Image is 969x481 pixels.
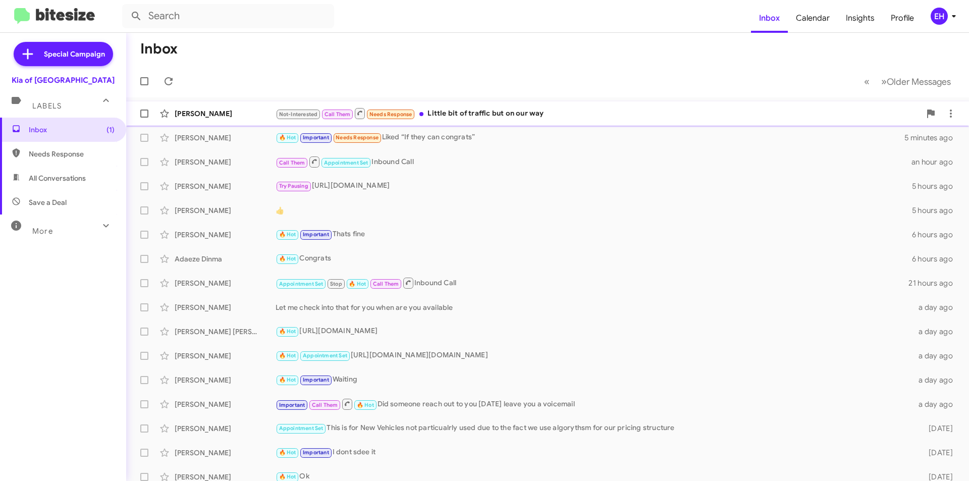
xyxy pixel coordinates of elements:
span: (1) [106,125,115,135]
span: Appointment Set [279,281,324,287]
span: 🔥 Hot [279,231,296,238]
span: 🔥 Hot [279,352,296,359]
div: [PERSON_NAME] [175,157,276,167]
span: Call Them [279,159,305,166]
span: « [864,75,870,88]
span: Appointment Set [279,425,324,432]
div: EH [931,8,948,25]
button: Previous [858,71,876,92]
span: Call Them [312,402,338,408]
div: 👍 [276,205,912,216]
h1: Inbox [140,41,178,57]
div: [URL][DOMAIN_NAME] [276,326,912,337]
span: 🔥 Hot [279,328,296,335]
span: Appointment Set [303,352,347,359]
div: [PERSON_NAME] [175,278,276,288]
div: Did someone reach out to you [DATE] leave you a voicemail [276,398,912,410]
div: a day ago [912,327,961,337]
span: Try Pausing [279,183,308,189]
span: 🔥 Hot [357,402,374,408]
div: an hour ago [911,157,961,167]
div: Little bit of traffic but on our way [276,107,921,120]
div: [PERSON_NAME] [175,399,276,409]
div: Inbound Call [276,277,908,289]
a: Profile [883,4,922,33]
span: All Conversations [29,173,86,183]
span: Labels [32,101,62,111]
a: Inbox [751,4,788,33]
span: 🔥 Hot [279,377,296,383]
div: 6 hours ago [912,254,961,264]
button: Next [875,71,957,92]
div: [URL][DOMAIN_NAME] [276,180,912,192]
div: [PERSON_NAME] [175,423,276,434]
span: Call Them [325,111,351,118]
span: Not-Interested [279,111,318,118]
div: 5 hours ago [912,181,961,191]
div: a day ago [912,399,961,409]
div: [PERSON_NAME] [175,351,276,361]
div: [PERSON_NAME] [175,302,276,312]
span: Call Them [373,281,399,287]
span: Save a Deal [29,197,67,207]
div: Inbound Call [276,155,911,168]
span: 🔥 Hot [279,449,296,456]
div: a day ago [912,351,961,361]
div: a day ago [912,302,961,312]
div: This is for New Vehicles not particualrly used due to the fact we use algorythsm for our pricing ... [276,422,912,434]
div: 6 hours ago [912,230,961,240]
span: Needs Response [29,149,115,159]
div: Kia of [GEOGRAPHIC_DATA] [12,75,115,85]
div: Adaeze Dinma [175,254,276,264]
button: EH [922,8,958,25]
div: Liked “If they can congrats” [276,132,904,143]
div: a day ago [912,375,961,385]
span: 🔥 Hot [349,281,366,287]
span: Important [303,377,329,383]
span: Important [303,449,329,456]
a: Special Campaign [14,42,113,66]
div: [PERSON_NAME] [175,133,276,143]
div: 21 hours ago [908,278,961,288]
span: Needs Response [336,134,379,141]
span: » [881,75,887,88]
span: Older Messages [887,76,951,87]
span: Important [279,402,305,408]
div: [PERSON_NAME] [175,375,276,385]
div: I dont sdee it [276,447,912,458]
span: Important [303,134,329,141]
div: [PERSON_NAME] [175,230,276,240]
div: [PERSON_NAME] [175,109,276,119]
span: 🔥 Hot [279,473,296,480]
span: 🔥 Hot [279,134,296,141]
span: 🔥 Hot [279,255,296,262]
span: More [32,227,53,236]
div: [URL][DOMAIN_NAME][DOMAIN_NAME] [276,350,912,361]
span: Needs Response [369,111,412,118]
span: Inbox [29,125,115,135]
div: 5 hours ago [912,205,961,216]
input: Search [122,4,334,28]
div: [PERSON_NAME] [175,205,276,216]
nav: Page navigation example [858,71,957,92]
a: Calendar [788,4,838,33]
div: Congrats [276,253,912,264]
div: [DATE] [912,448,961,458]
div: [PERSON_NAME] [175,181,276,191]
div: 5 minutes ago [904,133,961,143]
span: Stop [330,281,342,287]
div: [PERSON_NAME] [175,448,276,458]
span: Important [303,231,329,238]
div: Waiting [276,374,912,386]
a: Insights [838,4,883,33]
div: [PERSON_NAME] [PERSON_NAME] [175,327,276,337]
div: Thats fine [276,229,912,240]
div: Let me check into that for you when are you available [276,302,912,312]
span: Appointment Set [324,159,368,166]
span: Special Campaign [44,49,105,59]
div: [DATE] [912,423,961,434]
